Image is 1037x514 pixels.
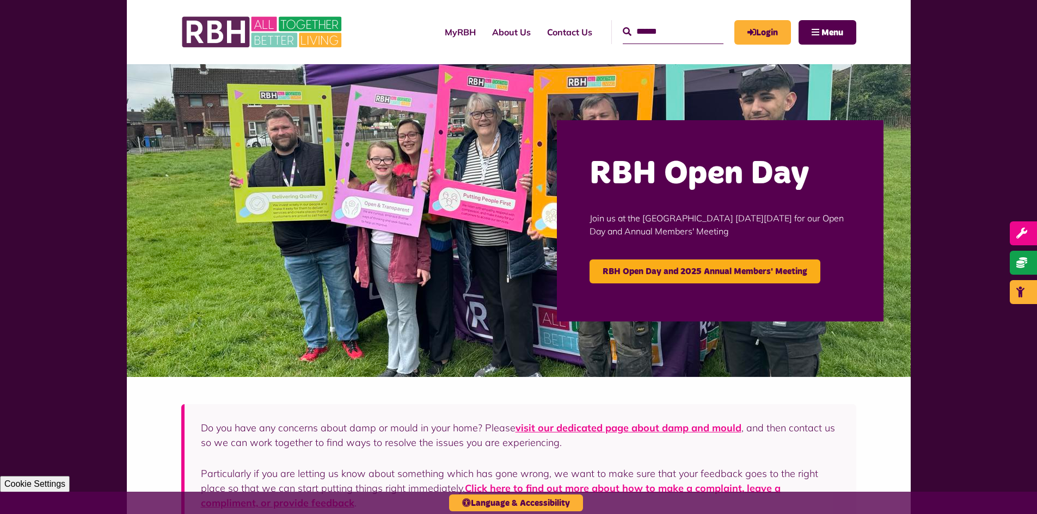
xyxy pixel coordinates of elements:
a: RBH Open Day and 2025 Annual Members' Meeting [590,259,820,283]
img: Image (22) [127,64,911,377]
a: About Us [484,17,539,47]
a: Contact Us [539,17,600,47]
span: Menu [821,28,843,37]
a: MyRBH [437,17,484,47]
p: Do you have any concerns about damp or mould in your home? Please , and then contact us so we can... [201,420,840,450]
a: MyRBH [734,20,791,45]
a: visit our dedicated page about damp and mould [516,422,741,434]
p: Particularly if you are letting us know about something which has gone wrong, we want to make sur... [201,466,840,510]
button: Navigation [799,20,856,45]
p: Join us at the [GEOGRAPHIC_DATA] [DATE][DATE] for our Open Day and Annual Members' Meeting [590,195,851,254]
button: Language & Accessibility [449,494,583,511]
img: RBH [181,11,345,53]
h2: RBH Open Day [590,153,851,195]
a: Click here to find out more about how to make a complaint, leave a compliment, or provide feedback [201,482,781,509]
